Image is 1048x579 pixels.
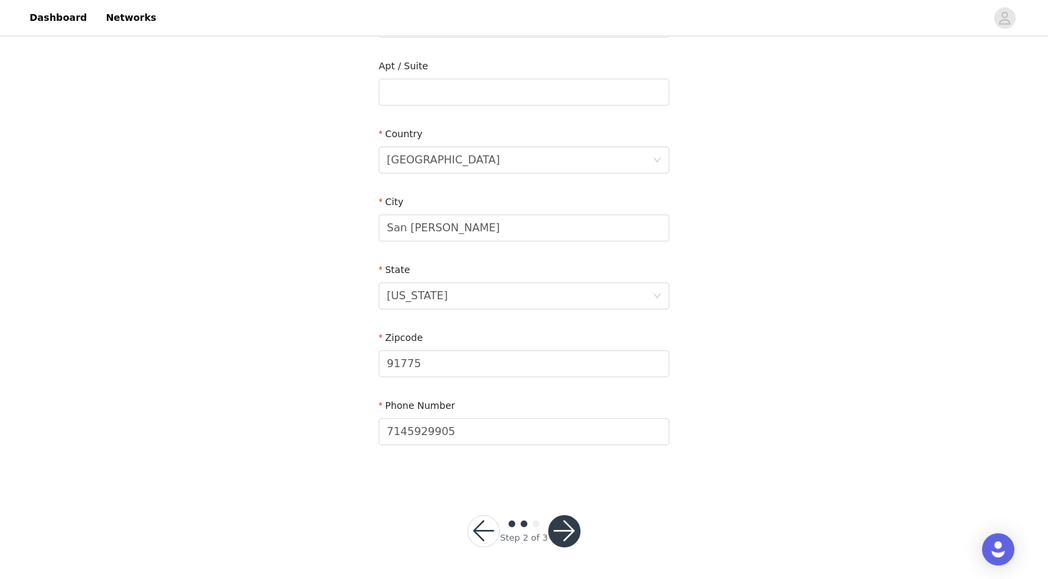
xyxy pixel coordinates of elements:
[379,61,428,71] label: Apt / Suite
[998,7,1011,29] div: avatar
[500,531,548,545] div: Step 2 of 3
[387,147,500,173] div: United States
[379,264,410,275] label: State
[98,3,164,33] a: Networks
[379,400,455,411] label: Phone Number
[379,196,404,207] label: City
[653,292,661,301] i: icon: down
[379,128,422,139] label: Country
[379,332,423,343] label: Zipcode
[387,283,448,309] div: California
[982,533,1014,566] div: Open Intercom Messenger
[22,3,95,33] a: Dashboard
[653,156,661,165] i: icon: down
